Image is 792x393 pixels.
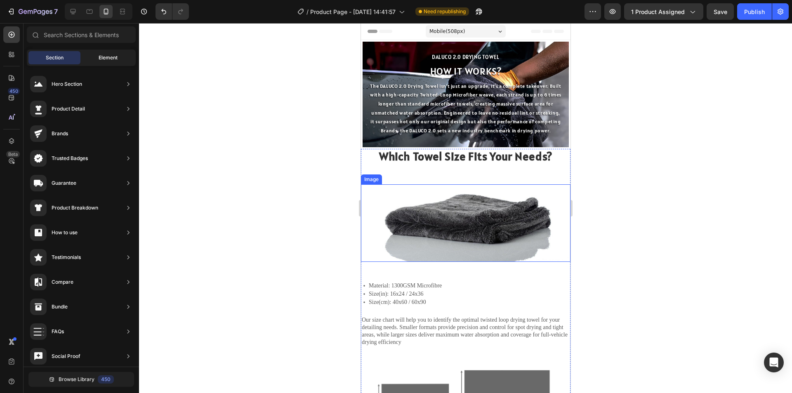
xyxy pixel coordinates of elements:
[8,88,20,94] div: 450
[764,353,784,372] div: Open Intercom Messenger
[28,372,134,387] button: Browse Library450
[744,7,765,16] div: Publish
[54,7,58,16] p: 7
[714,8,727,15] span: Save
[156,3,189,20] div: Undo/Redo
[59,376,94,383] span: Browse Library
[52,204,98,212] div: Product Breakdown
[99,54,118,61] span: Element
[52,228,78,237] div: How to use
[737,3,772,20] button: Publish
[46,54,64,61] span: Section
[52,303,68,311] div: Bundle
[624,3,703,20] button: 1 product assigned
[424,8,466,15] span: Need republishing
[52,154,88,162] div: Trusted Badges
[707,3,734,20] button: Save
[361,23,570,393] iframe: To enrich screen reader interactions, please activate Accessibility in Grammarly extension settings
[52,179,76,187] div: Guarantee
[52,278,73,286] div: Compare
[52,80,82,88] div: Hero Section
[52,253,81,261] div: Testimonials
[52,327,64,336] div: FAQs
[306,7,309,16] span: /
[52,352,80,360] div: Social Proof
[52,129,68,138] div: Brands
[310,7,396,16] span: Product Page - [DATE] 14:41:57
[3,3,61,20] button: 7
[27,26,136,43] input: Search Sections & Elements
[631,7,685,16] span: 1 product assigned
[52,105,85,113] div: Product Detail
[98,375,114,384] div: 450
[6,151,20,158] div: Beta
